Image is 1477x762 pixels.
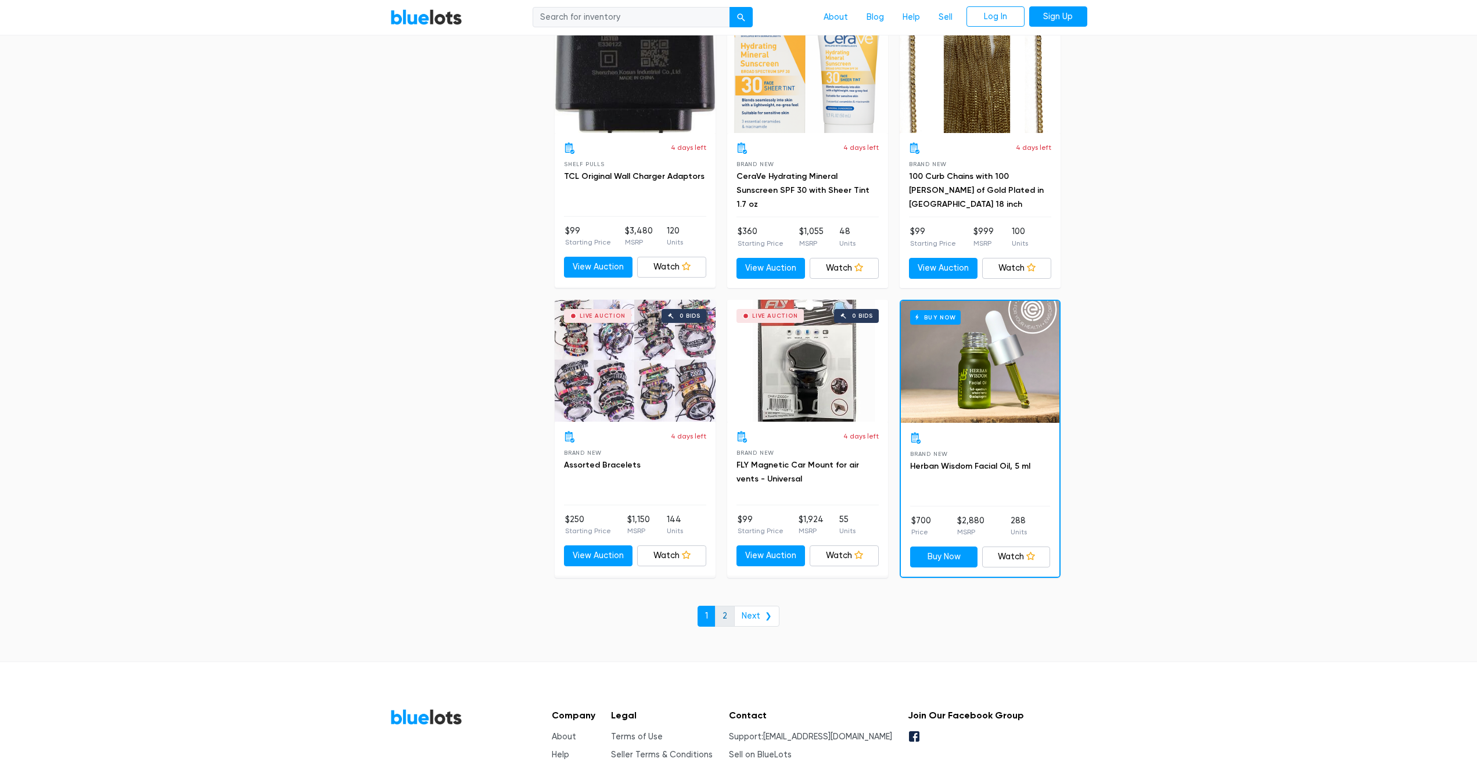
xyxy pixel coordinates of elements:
[810,258,879,279] a: Watch
[667,237,683,247] p: Units
[738,238,784,249] p: Starting Price
[564,545,633,566] a: View Auction
[564,460,641,470] a: Assorted Bracelets
[564,171,705,181] a: TCL Original Wall Charger Adaptors
[555,11,716,133] a: Live Auction 0 bids
[908,710,1024,721] h5: Join Our Facebook Group
[552,750,569,760] a: Help
[552,710,595,721] h5: Company
[390,9,462,26] a: BlueLots
[564,161,605,167] span: Shelf Pulls
[893,6,929,28] a: Help
[738,526,784,536] p: Starting Price
[839,526,856,536] p: Units
[637,545,706,566] a: Watch
[799,513,824,537] li: $1,924
[900,11,1061,133] a: Live Auction 0 bids
[901,301,1059,423] a: Buy Now
[734,606,779,627] a: Next ❯
[810,545,879,566] a: Watch
[982,547,1050,567] a: Watch
[738,513,784,537] li: $99
[736,171,869,209] a: CeraVe Hydrating Mineral Sunscreen SPF 30 with Sheer Tint 1.7 oz
[565,225,611,248] li: $99
[729,750,792,760] a: Sell on BlueLots
[565,513,611,537] li: $250
[843,142,879,153] p: 4 days left
[839,513,856,537] li: 55
[729,710,892,721] h5: Contact
[611,710,713,721] h5: Legal
[814,6,857,28] a: About
[627,526,650,536] p: MSRP
[627,513,650,537] li: $1,150
[1016,142,1051,153] p: 4 days left
[1011,515,1027,538] li: 288
[729,731,892,743] li: Support:
[671,431,706,441] p: 4 days left
[738,225,784,249] li: $360
[909,258,978,279] a: View Auction
[839,225,856,249] li: 48
[852,313,873,319] div: 0 bids
[957,515,984,538] li: $2,880
[637,257,706,278] a: Watch
[973,238,994,249] p: MSRP
[564,257,633,278] a: View Auction
[857,6,893,28] a: Blog
[671,142,706,153] p: 4 days left
[799,526,824,536] p: MSRP
[910,547,978,567] a: Buy Now
[957,527,984,537] p: MSRP
[910,451,948,457] span: Brand New
[1011,527,1027,537] p: Units
[698,606,716,627] a: 1
[727,300,888,422] a: Live Auction 0 bids
[929,6,962,28] a: Sell
[910,310,961,325] h6: Buy Now
[1012,238,1028,249] p: Units
[667,526,683,536] p: Units
[763,732,892,742] a: [EMAIL_ADDRESS][DOMAIN_NAME]
[390,709,462,725] a: BlueLots
[839,238,856,249] p: Units
[799,238,824,249] p: MSRP
[973,225,994,249] li: $999
[727,11,888,133] a: Live Auction 0 bids
[736,460,859,484] a: FLY Magnetic Car Mount for air vents - Universal
[680,313,700,319] div: 0 bids
[843,431,879,441] p: 4 days left
[552,732,576,742] a: About
[555,300,716,422] a: Live Auction 0 bids
[910,461,1030,471] a: Herban Wisdom Facial Oil, 5 ml
[565,237,611,247] p: Starting Price
[564,450,602,456] span: Brand New
[565,526,611,536] p: Starting Price
[580,313,626,319] div: Live Auction
[1012,225,1028,249] li: 100
[736,450,774,456] span: Brand New
[966,6,1025,27] a: Log In
[625,225,653,248] li: $3,480
[611,750,713,760] a: Seller Terms & Conditions
[911,527,931,537] p: Price
[910,238,956,249] p: Starting Price
[982,258,1051,279] a: Watch
[715,606,735,627] a: 2
[910,225,956,249] li: $99
[667,225,683,248] li: 120
[911,515,931,538] li: $700
[752,313,798,319] div: Live Auction
[799,225,824,249] li: $1,055
[909,161,947,167] span: Brand New
[1029,6,1087,27] a: Sign Up
[611,732,663,742] a: Terms of Use
[736,258,806,279] a: View Auction
[736,545,806,566] a: View Auction
[533,7,730,28] input: Search for inventory
[667,513,683,537] li: 144
[909,171,1044,209] a: 100 Curb Chains with 100 [PERSON_NAME] of Gold Plated in [GEOGRAPHIC_DATA] 18 inch
[625,237,653,247] p: MSRP
[736,161,774,167] span: Brand New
